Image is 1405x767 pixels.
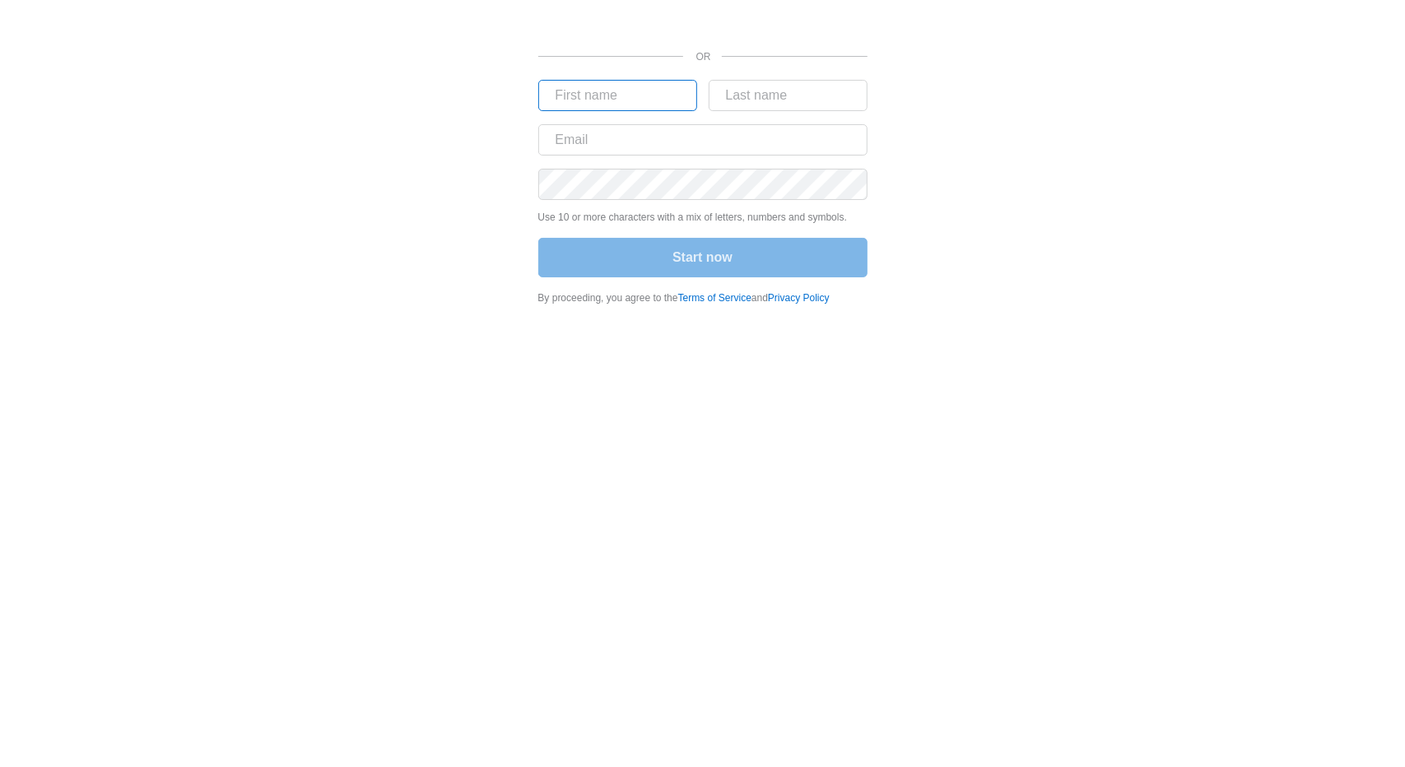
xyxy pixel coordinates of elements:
input: Last name [709,80,868,111]
input: Email [538,124,868,156]
a: Terms of Service [678,292,751,304]
div: By proceeding, you agree to the and [538,291,868,305]
a: Privacy Policy [768,292,830,304]
input: First name [538,80,697,111]
p: OR [696,49,703,64]
p: Use 10 or more characters with a mix of letters, numbers and symbols. [538,210,868,225]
